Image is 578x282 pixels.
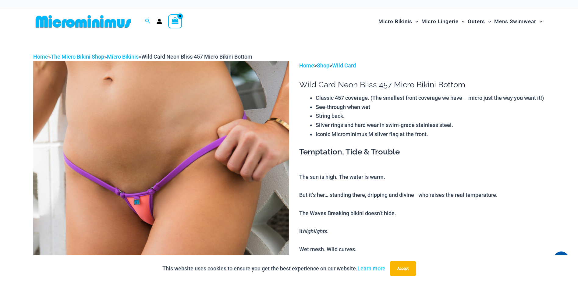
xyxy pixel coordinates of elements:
[332,62,356,69] a: Wild Card
[145,18,151,25] a: Search icon link
[377,12,420,31] a: Micro BikinisMenu ToggleMenu Toggle
[316,130,545,139] li: Iconic Microminimus M silver flag at the front.
[303,228,327,234] i: highlights
[536,14,542,29] span: Menu Toggle
[33,15,133,28] img: MM SHOP LOGO FLAT
[376,11,545,32] nav: Site Navigation
[168,14,182,28] a: View Shopping Cart, empty
[299,62,314,69] a: Home
[316,111,545,121] li: String back.
[299,147,545,157] h3: Temptation, Tide & Trouble
[493,12,544,31] a: Mens SwimwearMenu ToggleMenu Toggle
[412,14,418,29] span: Menu Toggle
[316,93,545,103] li: Classic 457 coverage. (The smallest front coverage we have – micro just the way you want it!)
[421,14,459,29] span: Micro Lingerie
[51,53,104,60] a: The Micro Bikini Shop
[494,14,536,29] span: Mens Swimwear
[33,53,252,60] span: » » »
[141,53,252,60] span: Wild Card Neon Bliss 457 Micro Bikini Bottom
[357,265,385,272] a: Learn more
[466,12,493,31] a: OutersMenu ToggleMenu Toggle
[107,53,139,60] a: Micro Bikinis
[317,62,329,69] a: Shop
[378,14,412,29] span: Micro Bikinis
[390,261,416,276] button: Accept
[162,264,385,273] p: This website uses cookies to ensure you get the best experience on our website.
[299,61,545,70] p: > >
[299,80,545,89] h1: Wild Card Neon Bliss 457 Micro Bikini Bottom
[316,121,545,130] li: Silver rings and hard wear in swim-grade stainless steel.
[157,19,162,24] a: Account icon link
[420,12,466,31] a: Micro LingerieMenu ToggleMenu Toggle
[485,14,491,29] span: Menu Toggle
[316,103,545,112] li: See-through when wet
[33,53,48,60] a: Home
[468,14,485,29] span: Outers
[459,14,465,29] span: Menu Toggle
